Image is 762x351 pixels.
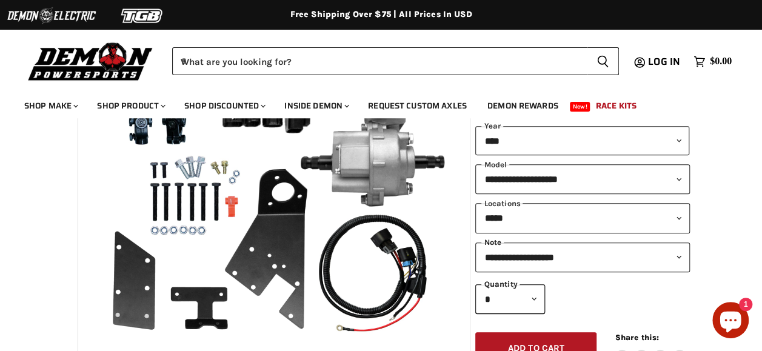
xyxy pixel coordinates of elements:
[587,93,646,118] a: Race Kits
[475,284,545,314] select: Quantity
[478,93,567,118] a: Demon Rewards
[475,164,689,194] select: modal-name
[6,4,97,27] img: Demon Electric Logo 2
[175,93,273,118] a: Shop Discounted
[615,333,658,342] span: Share this:
[475,126,689,156] select: year
[359,93,476,118] a: Request Custom Axles
[15,93,85,118] a: Shop Make
[709,302,752,341] inbox-online-store-chat: Shopify online store chat
[24,39,157,82] img: Demon Powersports
[97,4,188,27] img: TGB Logo 2
[687,53,738,70] a: $0.00
[172,47,619,75] form: Product
[15,89,729,118] ul: Main menu
[475,203,689,233] select: keys
[587,47,619,75] button: Search
[570,102,590,112] span: New!
[88,93,173,118] a: Shop Product
[710,56,732,67] span: $0.00
[475,242,689,272] select: keys
[275,93,356,118] a: Inside Demon
[643,56,687,67] a: Log in
[172,47,587,75] input: When autocomplete results are available use up and down arrows to review and enter to select
[648,54,680,69] span: Log in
